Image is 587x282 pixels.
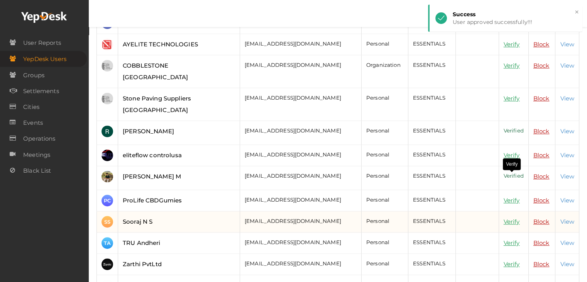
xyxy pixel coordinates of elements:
[533,127,550,135] a: Block
[408,166,455,190] td: ESSENTIALS
[533,151,550,159] a: Block
[23,51,66,67] span: YepDesk Users
[23,83,59,99] span: Settlements
[453,18,577,26] div: User approved successfully!!!
[408,121,455,145] td: ESSENTIALS
[361,254,408,275] td: Personal
[123,95,191,114] a: Stone Paving Suppliers [GEOGRAPHIC_DATA]
[123,62,188,81] a: COBBLESTONE [GEOGRAPHIC_DATA]
[101,258,113,270] img: NEJ8F3SU_small.png
[560,260,574,268] a: View
[408,190,455,211] td: ESSENTIALS
[123,218,152,225] a: Sooraj N S
[240,190,361,211] td: [EMAIL_ADDRESS][DOMAIN_NAME]
[503,158,521,170] div: Verify
[240,166,361,190] td: [EMAIL_ADDRESS][DOMAIN_NAME]
[504,260,520,268] a: Verify
[560,239,574,246] a: View
[101,149,113,161] img: PALXXOW0_small.jpeg
[361,211,408,233] td: Personal
[560,173,574,180] a: View
[101,237,113,249] div: TA
[560,151,574,159] a: View
[361,166,408,190] td: Personal
[101,39,113,50] img: PAB0QUFR_small.png
[504,239,520,246] a: Verify
[361,55,408,88] td: Organization
[361,233,408,254] td: Personal
[240,55,361,88] td: [EMAIL_ADDRESS][DOMAIN_NAME]
[504,171,524,181] p: Verified
[101,126,113,137] img: ACg8ocKTC9QuLwbSTufKt6dS7N0ZRYup2Gv6dnt8AWfzNysznCOFKw=s100
[560,62,574,69] a: View
[504,151,520,159] a: Verify
[504,197,520,204] a: Verify
[101,195,113,206] div: PC
[23,115,43,131] span: Events
[560,41,574,48] a: View
[408,211,455,233] td: ESSENTIALS
[123,127,174,135] a: [PERSON_NAME]
[408,145,455,166] td: ESSENTIALS
[361,121,408,145] td: Personal
[101,60,113,71] img: QRIC6PDR_small.png
[504,62,520,69] a: Verify
[533,41,550,48] a: Block
[408,254,455,275] td: ESSENTIALS
[240,211,361,233] td: [EMAIL_ADDRESS][DOMAIN_NAME]
[560,218,574,225] a: View
[23,147,50,163] span: Meetings
[533,218,550,225] a: Block
[101,171,113,182] img: ACg8ocKcNplQN2VfYjL6kUZoqePKS9HbF0QGTIRcXBHcFRhqIxo7Nmur=s100
[123,197,182,204] a: ProLife CBDGumies
[23,35,61,51] span: User Reports
[123,173,181,180] a: [PERSON_NAME] M
[533,260,550,268] a: Block
[361,88,408,121] td: Personal
[23,68,44,83] span: Groups
[504,41,520,48] a: Verify
[240,254,361,275] td: [EMAIL_ADDRESS][DOMAIN_NAME]
[533,197,550,204] a: Block
[240,34,361,55] td: [EMAIL_ADDRESS][DOMAIN_NAME]
[533,173,550,180] a: Block
[23,99,39,115] span: Cities
[574,8,579,17] button: ×
[408,88,455,121] td: ESSENTIALS
[504,126,524,136] p: Verified
[23,163,51,178] span: Black List
[504,218,520,225] a: Verify
[504,95,520,102] a: Verify
[533,95,550,102] a: Block
[240,121,361,145] td: [EMAIL_ADDRESS][DOMAIN_NAME]
[361,145,408,166] td: Personal
[23,131,55,146] span: Operations
[240,145,361,166] td: [EMAIL_ADDRESS][DOMAIN_NAME]
[240,88,361,121] td: [EMAIL_ADDRESS][DOMAIN_NAME]
[361,190,408,211] td: Personal
[361,34,408,55] td: Personal
[560,95,574,102] a: View
[123,260,162,268] a: Zarthi PvtLtd
[408,34,455,55] td: ESSENTIALS
[101,93,113,104] img: NSKOXLLD_small.png
[533,239,550,246] a: Block
[240,233,361,254] td: [EMAIL_ADDRESS][DOMAIN_NAME]
[123,151,182,159] a: eliteflow controlusa
[123,41,198,48] a: AYELITE TECHNOLOGIES
[560,127,574,135] a: View
[533,62,550,69] a: Block
[560,197,574,204] a: View
[408,233,455,254] td: ESSENTIALS
[453,10,577,18] div: Success
[123,239,161,246] a: TRU Andheri
[408,55,455,88] td: ESSENTIALS
[101,216,113,228] div: SS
